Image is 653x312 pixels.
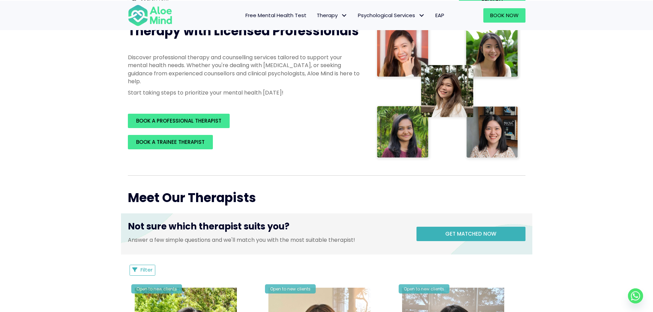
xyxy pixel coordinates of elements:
span: Get matched now [445,230,496,237]
a: Free Mental Health Test [240,8,312,23]
a: BOOK A PROFESSIONAL THERAPIST [128,114,230,128]
span: EAP [435,12,444,19]
a: Whatsapp [628,288,643,303]
span: Free Mental Health Test [245,12,306,19]
a: Psychological ServicesPsychological Services: submenu [353,8,430,23]
a: BOOK A TRAINEE THERAPIST [128,135,213,149]
img: Therapist collage [375,23,521,162]
h3: Not sure which therapist suits you? [128,220,406,236]
span: Therapy with Licensed Professionals [128,22,359,40]
span: Psychological Services: submenu [417,10,427,20]
div: Open to new clients [399,284,449,294]
a: Get matched now [416,227,525,241]
nav: Menu [181,8,449,23]
img: Aloe mind Logo [128,4,172,27]
a: EAP [430,8,449,23]
p: Start taking steps to prioritize your mental health [DATE]! [128,89,361,97]
span: Filter [141,266,153,273]
a: TherapyTherapy: submenu [312,8,353,23]
p: Discover professional therapy and counselling services tailored to support your mental health nee... [128,53,361,85]
button: Filter Listings [130,265,156,276]
span: BOOK A PROFESSIONAL THERAPIST [136,117,221,124]
span: Psychological Services [358,12,425,19]
p: Answer a few simple questions and we'll match you with the most suitable therapist! [128,236,406,244]
div: Open to new clients [265,284,316,294]
span: Meet Our Therapists [128,189,256,207]
span: Therapy: submenu [339,10,349,20]
a: Book Now [483,8,525,23]
span: BOOK A TRAINEE THERAPIST [136,138,205,146]
div: Open to new clients [131,284,182,294]
span: Therapy [317,12,348,19]
span: Book Now [490,12,519,19]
